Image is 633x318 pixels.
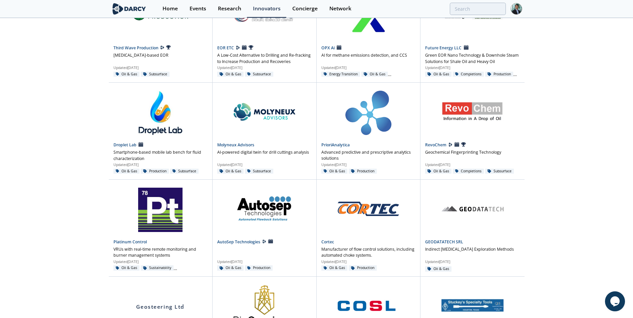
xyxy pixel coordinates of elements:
[425,239,463,245] a: GEODATATECH SRL
[163,6,178,11] div: Home
[464,45,468,49] img: Calendar Connected
[113,265,140,271] div: Oil & Gas
[245,169,274,174] div: Subsurface
[263,240,266,243] img: Darcy Presenter
[217,239,261,245] a: AutoSep Technologies
[361,72,388,77] div: Oil & Gas
[321,72,360,77] div: Energy Transition
[190,6,206,11] div: Events
[321,45,336,51] a: OPX Ai
[113,65,208,71] p: Updated [DATE]
[425,72,451,77] div: Oil & Gas
[217,265,244,271] div: Oil & Gas
[425,162,520,168] p: Updated [DATE]
[113,149,208,162] p: Smartphone-based mobile lab bench for fluid characterization
[425,149,501,155] p: Geochemical Fingerprinting Technology
[113,45,160,51] a: Third Wave Production
[425,142,447,148] a: RevoChem
[217,162,312,168] p: Updated [DATE]
[453,72,484,77] div: Completions
[217,259,312,265] p: Updated [DATE]
[217,72,244,77] div: Oil & Gas
[511,3,522,15] img: Profile
[217,142,254,148] a: Molyneux Advisors
[321,239,334,245] a: Cortec
[113,239,147,245] a: Platinum Control
[217,65,312,71] p: Updated [DATE]
[245,265,273,271] div: Production
[485,169,514,174] div: Subsurface
[217,52,312,65] p: A Low-Cost Alternative to Drilling and Re-fracking to Increase Production and Recoveries
[453,169,484,174] div: Completions
[321,149,416,162] p: Advanced predictive and prescriptive analytics solutions
[425,45,462,51] a: Future Energy LLC
[236,46,240,49] img: Darcy Presenter
[425,246,514,252] p: Indirect [MEDICAL_DATA] Exploration Methods
[111,3,147,15] img: logo-wide.svg
[337,45,341,49] img: Calendar Connected
[425,65,520,71] p: Updated [DATE]
[113,142,137,148] a: Droplet Lab
[253,6,281,11] div: Innovators
[217,149,309,155] p: AI-powered digital twin for drill cuttings analysis
[217,169,244,174] div: Oil & Gas
[113,259,208,265] p: Updated [DATE]
[450,3,506,15] input: Advanced Search
[321,52,407,58] p: AI for methane emissions detection, and CCS
[113,72,140,77] div: Oil & Gas
[485,72,513,77] div: Production
[217,45,235,51] a: EOR ETC
[321,142,350,148] a: PrioriAnalytica
[425,52,520,65] p: Green EOR Nano Technology & Downhole Steam Solutions for Shale Oil and Heavy Oil
[138,142,143,146] img: Calendar Connected
[449,143,452,146] img: Darcy Presenter
[321,65,416,71] p: Updated [DATE]
[321,259,416,265] p: Updated [DATE]
[113,162,208,168] p: Updated [DATE]
[242,45,247,49] img: Calendar Connected
[113,246,208,259] p: VRUs with real-time remote monitoring and burner management systems
[268,239,273,243] img: Calendar Connected
[321,265,348,271] div: Oil & Gas
[425,169,451,174] div: Oil & Gas
[349,265,377,271] div: Production
[425,266,451,272] div: Oil & Gas
[605,291,626,311] iframe: chat widget
[161,46,164,49] img: Darcy Presenter
[321,169,348,174] div: Oil & Gas
[141,169,169,174] div: Production
[113,169,140,174] div: Oil & Gas
[141,265,174,271] div: Sustainability
[170,169,199,174] div: Subsurface
[113,52,169,58] p: [MEDICAL_DATA]-based EOR
[218,6,241,11] div: Research
[141,72,170,77] div: Subsurface
[321,162,416,168] p: Updated [DATE]
[425,259,520,265] p: Updated [DATE]
[292,6,318,11] div: Concierge
[245,72,274,77] div: Subsurface
[321,246,416,259] p: Manufacturer of flow control solutions, including automated choke systems.
[454,142,459,146] img: Calendar Connected
[349,169,377,174] div: Production
[329,6,351,11] div: Network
